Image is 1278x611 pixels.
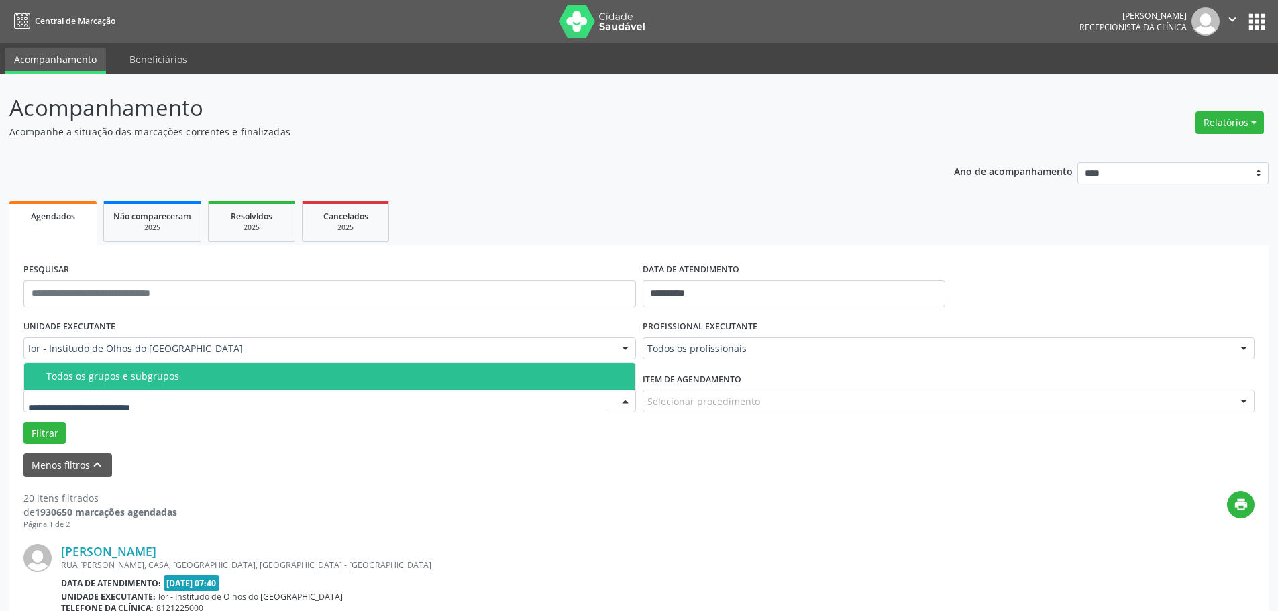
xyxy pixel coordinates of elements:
button: apps [1245,10,1269,34]
a: Acompanhamento [5,48,106,74]
label: PROFISSIONAL EXECUTANTE [643,317,757,337]
label: DATA DE ATENDIMENTO [643,260,739,280]
button: print [1227,491,1255,518]
button: Filtrar [23,422,66,445]
img: img [23,544,52,572]
div: 20 itens filtrados [23,491,177,505]
div: [PERSON_NAME] [1079,10,1187,21]
div: 2025 [218,223,285,233]
span: Todos os profissionais [647,342,1228,355]
i: print [1234,497,1248,512]
span: Agendados [31,211,75,222]
img: img [1191,7,1220,36]
span: Central de Marcação [35,15,115,27]
p: Acompanhamento [9,91,891,125]
span: Ior - Institudo de Olhos do [GEOGRAPHIC_DATA] [28,342,608,355]
div: de [23,505,177,519]
strong: 1930650 marcações agendadas [35,506,177,518]
label: Item de agendamento [643,369,741,390]
p: Ano de acompanhamento [954,162,1073,179]
a: [PERSON_NAME] [61,544,156,559]
div: 2025 [113,223,191,233]
div: RUA [PERSON_NAME], CASA, [GEOGRAPHIC_DATA], [GEOGRAPHIC_DATA] - [GEOGRAPHIC_DATA] [61,559,1053,571]
span: Recepcionista da clínica [1079,21,1187,33]
i:  [1225,12,1240,27]
label: PESQUISAR [23,260,69,280]
p: Acompanhe a situação das marcações correntes e finalizadas [9,125,891,139]
a: Central de Marcação [9,10,115,32]
span: Não compareceram [113,211,191,222]
span: Selecionar procedimento [647,394,760,408]
span: Ior - Institudo de Olhos do [GEOGRAPHIC_DATA] [158,591,343,602]
button:  [1220,7,1245,36]
span: Resolvidos [231,211,272,222]
button: Menos filtroskeyboard_arrow_up [23,453,112,477]
span: Cancelados [323,211,368,222]
div: Página 1 de 2 [23,519,177,531]
label: UNIDADE EXECUTANTE [23,317,115,337]
b: Data de atendimento: [61,577,161,589]
div: 2025 [312,223,379,233]
button: Relatórios [1195,111,1264,134]
b: Unidade executante: [61,591,156,602]
a: Beneficiários [120,48,197,71]
span: [DATE] 07:40 [164,575,220,591]
div: Todos os grupos e subgrupos [46,371,627,382]
i: keyboard_arrow_up [90,457,105,472]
